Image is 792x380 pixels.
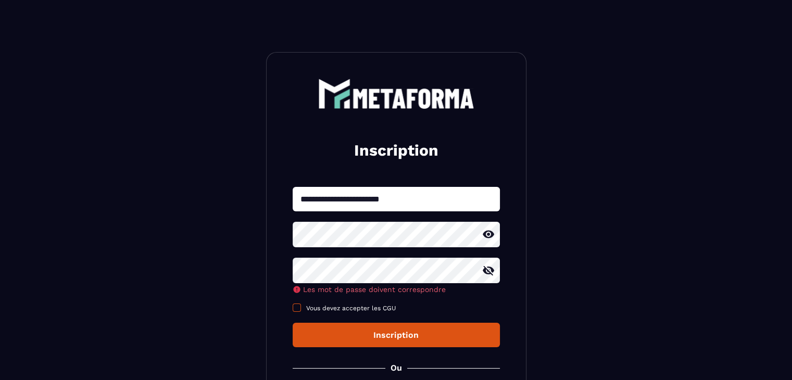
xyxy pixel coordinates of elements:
a: logo [293,79,500,109]
h2: Inscription [305,140,487,161]
span: Les mot de passe doivent correspondre [303,285,446,294]
span: Vous devez accepter les CGU [306,305,396,312]
div: Inscription [301,330,492,340]
img: logo [318,79,474,109]
button: Inscription [293,323,500,347]
p: Ou [391,363,402,373]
